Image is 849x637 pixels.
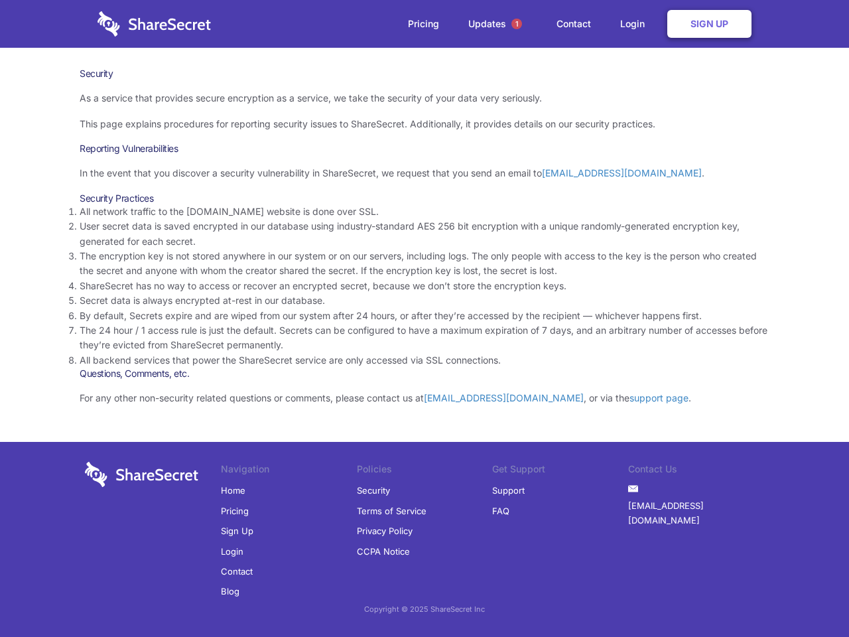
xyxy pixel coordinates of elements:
[80,391,769,405] p: For any other non-security related questions or comments, please contact us at , or via the .
[221,541,243,561] a: Login
[80,323,769,353] li: The 24 hour / 1 access rule is just the default. Secrets can be configured to have a maximum expi...
[492,480,525,500] a: Support
[424,392,584,403] a: [EMAIL_ADDRESS][DOMAIN_NAME]
[667,10,751,38] a: Sign Up
[221,521,253,541] a: Sign Up
[511,19,522,29] span: 1
[628,462,764,480] li: Contact Us
[80,353,769,368] li: All backend services that power the ShareSecret service are only accessed via SSL connections.
[221,561,253,581] a: Contact
[357,462,493,480] li: Policies
[628,496,764,531] a: [EMAIL_ADDRESS][DOMAIN_NAME]
[357,541,410,561] a: CCPA Notice
[357,480,390,500] a: Security
[80,309,769,323] li: By default, Secrets expire and are wiped from our system after 24 hours, or after they’re accesse...
[221,462,357,480] li: Navigation
[85,462,198,487] img: logo-wordmark-white-trans-d4663122ce5f474addd5e946df7df03e33cb6a1c49d2221995e7729f52c070b2.svg
[629,392,688,403] a: support page
[80,91,769,106] p: As a service that provides secure encryption as a service, we take the security of your data very...
[492,462,628,480] li: Get Support
[221,581,239,601] a: Blog
[80,249,769,279] li: The encryption key is not stored anywhere in our system or on our servers, including logs. The on...
[80,192,769,204] h3: Security Practices
[80,279,769,293] li: ShareSecret has no way to access or recover an encrypted secret, because we don’t store the encry...
[80,204,769,219] li: All network traffic to the [DOMAIN_NAME] website is done over SSL.
[80,368,769,380] h3: Questions, Comments, etc.
[542,167,702,178] a: [EMAIL_ADDRESS][DOMAIN_NAME]
[492,501,509,521] a: FAQ
[80,166,769,180] p: In the event that you discover a security vulnerability in ShareSecret, we request that you send ...
[221,501,249,521] a: Pricing
[543,3,604,44] a: Contact
[395,3,452,44] a: Pricing
[80,68,769,80] h1: Security
[607,3,665,44] a: Login
[98,11,211,36] img: logo-wordmark-white-trans-d4663122ce5f474addd5e946df7df03e33cb6a1c49d2221995e7729f52c070b2.svg
[80,143,769,155] h3: Reporting Vulnerabilities
[357,501,426,521] a: Terms of Service
[80,293,769,308] li: Secret data is always encrypted at-rest in our database.
[357,521,413,541] a: Privacy Policy
[80,219,769,249] li: User secret data is saved encrypted in our database using industry-standard AES 256 bit encryptio...
[221,480,245,500] a: Home
[80,117,769,131] p: This page explains procedures for reporting security issues to ShareSecret. Additionally, it prov...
